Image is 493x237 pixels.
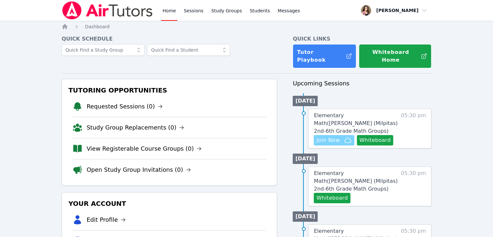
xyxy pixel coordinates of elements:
a: Open Study Group Invitations (0) [87,165,191,174]
input: Quick Find a Study Group [62,44,145,56]
span: Elementary Math ( [PERSON_NAME] (Milpitas) 2nd-6th Grade Math Groups ) [314,170,397,192]
nav: Breadcrumb [62,23,431,30]
input: Quick Find a Student [147,44,230,56]
button: Whiteboard [357,135,393,145]
span: Dashboard [85,24,110,29]
li: [DATE] [293,154,318,164]
a: View Registerable Course Groups (0) [87,144,202,153]
button: Whiteboard Home [359,44,431,68]
span: 05:30 pm [401,169,426,203]
h4: Quick Links [293,35,431,43]
span: Messages [278,7,300,14]
button: Join Now [314,135,354,145]
span: Join Now [316,136,340,144]
h3: Tutoring Opportunities [67,84,272,96]
li: [DATE] [293,96,318,106]
h3: Your Account [67,198,272,209]
a: Dashboard [85,23,110,30]
a: Requested Sessions (0) [87,102,163,111]
li: [DATE] [293,211,318,222]
a: Elementary Math([PERSON_NAME] (Milpitas) 2nd-6th Grade Math Groups) [314,112,398,135]
h4: Quick Schedule [62,35,277,43]
button: Whiteboard [314,193,350,203]
a: Edit Profile [87,215,126,224]
a: Elementary Math([PERSON_NAME] (Milpitas) 2nd-6th Grade Math Groups) [314,169,398,193]
span: 05:30 pm [401,112,426,145]
h3: Upcoming Sessions [293,79,431,88]
span: Elementary Math ( [PERSON_NAME] (Milpitas) 2nd-6th Grade Math Groups ) [314,112,397,134]
a: Tutor Playbook [293,44,356,68]
a: Study Group Replacements (0) [87,123,184,132]
img: Air Tutors [62,1,153,19]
